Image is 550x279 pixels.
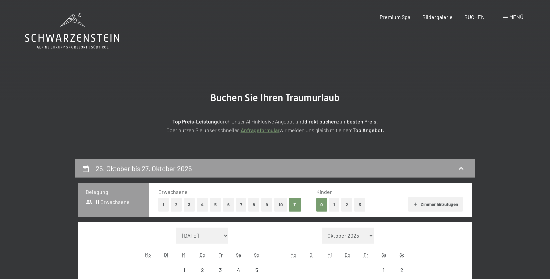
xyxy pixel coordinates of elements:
[211,261,229,279] div: Fri Oct 03 2025
[381,252,386,258] abbr: Samstag
[248,261,266,279] div: Anreise nicht möglich
[248,198,259,212] button: 8
[354,198,365,212] button: 3
[230,261,248,279] div: Sat Oct 04 2025
[175,261,193,279] div: Wed Oct 01 2025
[327,252,332,258] abbr: Mittwoch
[380,14,410,20] a: Premium Spa
[182,252,187,258] abbr: Mittwoch
[236,198,247,212] button: 7
[254,252,259,258] abbr: Sonntag
[274,198,287,212] button: 10
[399,252,405,258] abbr: Sonntag
[364,252,368,258] abbr: Freitag
[347,118,376,124] strong: besten Preis
[175,261,193,279] div: Anreise nicht möglich
[316,189,332,195] span: Kinder
[86,198,130,206] span: 11 Erwachsene
[218,252,223,258] abbr: Freitag
[108,117,442,134] p: durch unser All-inklusive Angebot und zum ! Oder nutzen Sie unser schnelles wir melden uns gleich...
[211,261,229,279] div: Anreise nicht möglich
[96,164,192,173] h2: 25. Oktober bis 27. Oktober 2025
[375,261,393,279] div: Sat Nov 01 2025
[464,14,485,20] a: BUCHEN
[341,198,352,212] button: 2
[197,198,208,212] button: 4
[289,198,301,212] button: 11
[329,198,339,212] button: 1
[171,198,182,212] button: 2
[248,261,266,279] div: Sun Oct 05 2025
[210,92,340,103] span: Buchen Sie Ihren Traumurlaub
[309,252,314,258] abbr: Dienstag
[408,197,463,212] button: Zimmer hinzufügen
[290,252,296,258] abbr: Montag
[158,189,188,195] span: Erwachsene
[241,127,280,133] a: Anfrageformular
[316,198,327,212] button: 0
[230,261,248,279] div: Anreise nicht möglich
[375,261,393,279] div: Anreise nicht möglich
[223,198,234,212] button: 6
[509,14,523,20] span: Menü
[164,252,168,258] abbr: Dienstag
[345,252,350,258] abbr: Donnerstag
[422,14,453,20] a: Bildergalerie
[304,118,337,124] strong: direkt buchen
[172,118,217,124] strong: Top Preis-Leistung
[145,252,151,258] abbr: Montag
[193,261,211,279] div: Anreise nicht möglich
[236,252,241,258] abbr: Samstag
[393,261,411,279] div: Sun Nov 02 2025
[184,198,195,212] button: 3
[200,252,205,258] abbr: Donnerstag
[86,188,141,196] h3: Belegung
[261,198,272,212] button: 9
[353,127,384,133] strong: Top Angebot.
[193,261,211,279] div: Thu Oct 02 2025
[210,198,221,212] button: 5
[393,261,411,279] div: Anreise nicht möglich
[158,198,169,212] button: 1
